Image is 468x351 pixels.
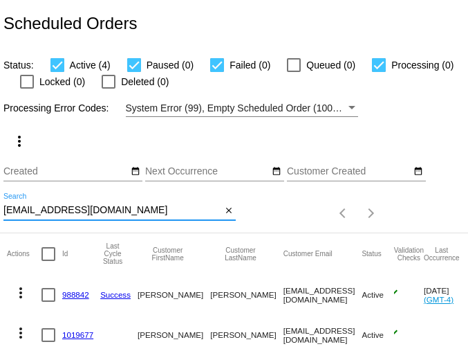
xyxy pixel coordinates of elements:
span: Processing Error Codes: [3,102,109,114]
a: (GMT-4) [424,295,453,304]
mat-icon: close [224,206,234,217]
button: Previous page [330,199,357,227]
mat-header-cell: Validation Checks [394,233,424,275]
mat-icon: date_range [272,166,281,177]
mat-icon: more_vert [12,325,29,341]
mat-icon: more_vert [11,133,28,150]
button: Change sorting for CustomerEmail [283,250,333,258]
button: Change sorting for LastOccurrenceUtc [424,246,460,262]
span: Queued (0) [306,57,355,73]
a: 1019677 [62,330,93,339]
span: Failed (0) [230,57,270,73]
mat-icon: date_range [131,166,140,177]
input: Customer Created [287,166,411,177]
input: Search [3,205,221,216]
mat-icon: more_vert [12,285,29,301]
span: Processing (0) [391,57,453,73]
button: Change sorting for LastProcessingCycleId [100,242,125,265]
mat-select: Filter by Processing Error Codes [126,100,358,117]
button: Clear [221,204,236,218]
button: Change sorting for CustomerLastName [210,246,270,262]
span: Deleted (0) [121,73,169,90]
a: 988842 [62,290,89,299]
button: Next page [357,199,385,227]
button: Change sorting for Id [62,250,68,258]
mat-cell: [PERSON_NAME] [138,275,210,315]
span: Active (4) [70,57,111,73]
span: Locked (0) [39,73,85,90]
mat-header-cell: Actions [7,233,41,275]
a: Success [100,290,131,299]
input: Next Occurrence [145,166,270,177]
span: Active [362,290,384,299]
input: Created [3,166,128,177]
h2: Scheduled Orders [3,14,137,33]
button: Change sorting for CustomerFirstName [138,246,198,262]
mat-icon: date_range [413,166,423,177]
span: Active [362,330,384,339]
span: Paused (0) [147,57,194,73]
mat-cell: [PERSON_NAME] [210,275,283,315]
mat-cell: [EMAIL_ADDRESS][DOMAIN_NAME] [283,275,362,315]
span: Status: [3,60,34,71]
button: Change sorting for Status [362,250,381,258]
